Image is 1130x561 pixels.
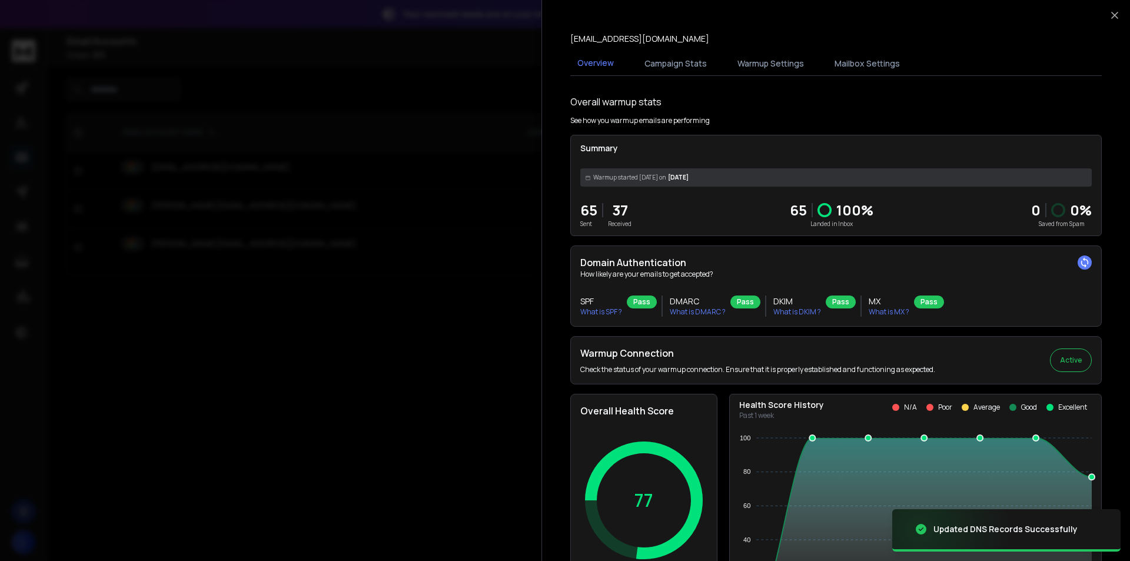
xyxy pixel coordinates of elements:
[773,307,821,317] p: What is DKIM ?
[933,523,1078,535] div: Updated DNS Records Successfully
[730,296,760,308] div: Pass
[608,220,632,228] p: Received
[580,307,622,317] p: What is SPF ?
[743,468,750,475] tspan: 80
[570,116,710,125] p: See how you warmup emails are performing
[580,365,935,374] p: Check the status of your warmup connection. Ensure that it is properly established and functionin...
[580,404,707,418] h2: Overall Health Score
[790,220,873,228] p: Landed in Inbox
[1058,403,1087,412] p: Excellent
[743,502,750,509] tspan: 60
[670,307,726,317] p: What is DMARC ?
[570,95,662,109] h1: Overall warmup stats
[670,296,726,307] h3: DMARC
[1031,200,1041,220] strong: 0
[1031,220,1092,228] p: Saved from Spam
[580,201,597,220] p: 65
[593,173,666,182] span: Warmup started [DATE] on
[627,296,657,308] div: Pass
[580,270,1092,279] p: How likely are your emails to get accepted?
[773,296,821,307] h3: DKIM
[570,50,621,77] button: Overview
[938,403,952,412] p: Poor
[580,346,935,360] h2: Warmup Connection
[869,307,909,317] p: What is MX ?
[637,51,714,77] button: Campaign Stats
[1050,348,1092,372] button: Active
[869,296,909,307] h3: MX
[570,33,709,45] p: [EMAIL_ADDRESS][DOMAIN_NAME]
[904,403,917,412] p: N/A
[826,296,856,308] div: Pass
[1021,403,1037,412] p: Good
[739,411,824,420] p: Past 1 week
[580,255,1092,270] h2: Domain Authentication
[634,490,653,511] p: 77
[914,296,944,308] div: Pass
[608,201,632,220] p: 37
[580,168,1092,187] div: [DATE]
[580,220,597,228] p: Sent
[730,51,811,77] button: Warmup Settings
[580,296,622,307] h3: SPF
[739,399,824,411] p: Health Score History
[836,201,873,220] p: 100 %
[827,51,907,77] button: Mailbox Settings
[790,201,807,220] p: 65
[740,434,750,442] tspan: 100
[973,403,1000,412] p: Average
[743,536,750,543] tspan: 40
[1070,201,1092,220] p: 0 %
[580,142,1092,154] p: Summary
